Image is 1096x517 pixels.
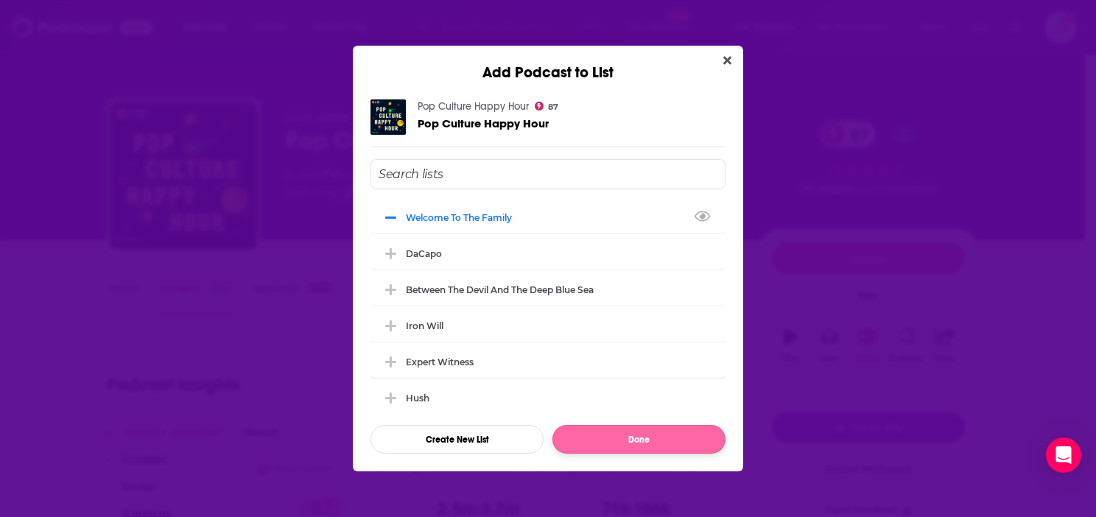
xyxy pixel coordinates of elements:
span: Pop Culture Happy Hour [418,116,549,130]
img: Pop Culture Happy Hour [370,99,406,135]
button: Create New List [370,425,544,454]
div: Welcome to the Family [406,212,521,223]
div: Iron Will [406,320,443,331]
button: Close [717,52,737,70]
div: DaCapo [406,248,442,259]
div: Expert Witness [406,356,474,367]
button: Done [552,425,726,454]
div: Hush [370,381,726,414]
div: Add Podcast to List [353,46,743,82]
input: Search lists [370,159,726,189]
div: Hush [406,393,429,404]
a: 87 [535,102,558,110]
div: DaCapo [370,237,726,270]
div: Open Intercom Messenger [1046,437,1081,473]
div: Add Podcast To List [370,159,726,454]
div: Expert Witness [370,345,726,378]
div: Welcome to the Family [370,201,726,233]
button: View Link [512,220,521,222]
span: 87 [548,104,558,110]
div: Between the Devil and the Deep Blue Sea [370,273,726,306]
div: Between the Devil and the Deep Blue Sea [406,284,594,295]
a: Pop Culture Happy Hour [418,117,549,130]
div: Iron Will [370,309,726,342]
a: Pop Culture Happy Hour [418,100,529,113]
